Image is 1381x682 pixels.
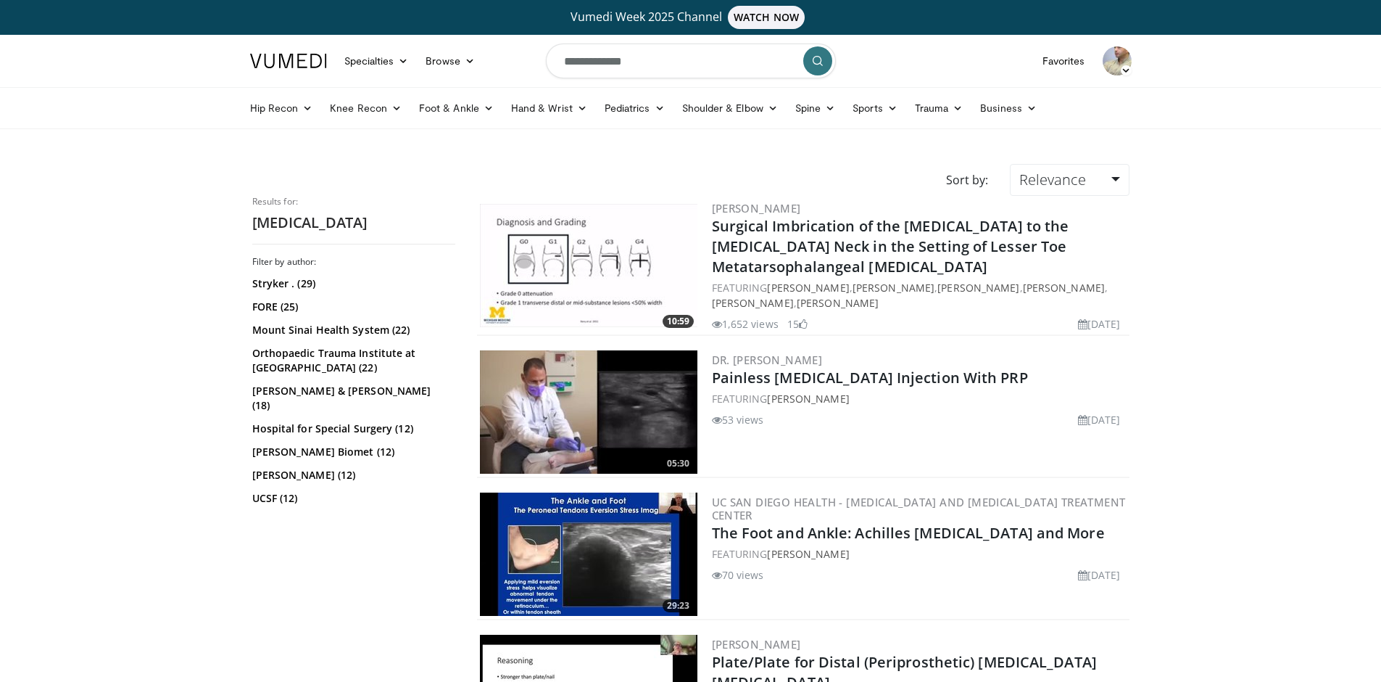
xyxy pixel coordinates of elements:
[712,495,1126,522] a: UC San Diego Health - [MEDICAL_DATA] and [MEDICAL_DATA] Treatment Center
[797,296,879,310] a: [PERSON_NAME]
[712,368,1028,387] a: Painless [MEDICAL_DATA] Injection With PRP
[480,493,697,616] a: 29:23
[937,281,1019,295] a: [PERSON_NAME]
[252,346,452,375] a: Orthopaedic Trauma Institute at [GEOGRAPHIC_DATA] (22)
[663,599,694,612] span: 29:23
[480,350,697,474] img: c9003eaa-0de7-4c25-94af-a8edb9a37f6f.300x170_q85_crop-smart_upscale.jpg
[728,6,805,29] span: WATCH NOW
[712,523,1105,543] a: The Foot and Ankle: Achilles [MEDICAL_DATA] and More
[596,94,673,123] a: Pediatrics
[252,276,452,291] a: Stryker . (29)
[1023,281,1105,295] a: [PERSON_NAME]
[712,637,801,652] a: [PERSON_NAME]
[844,94,906,123] a: Sports
[417,46,484,75] a: Browse
[480,493,697,616] img: 637719b7-1428-48a6-ac88-51a1c67bfffb.300x170_q85_crop-smart_upscale.jpg
[712,546,1127,562] div: FEATURING
[971,94,1045,123] a: Business
[1103,46,1132,75] img: Avatar
[787,94,844,123] a: Spine
[767,547,849,561] a: [PERSON_NAME]
[853,281,934,295] a: [PERSON_NAME]
[712,201,801,215] a: [PERSON_NAME]
[663,315,694,328] span: 10:59
[767,281,849,295] a: [PERSON_NAME]
[252,445,452,459] a: [PERSON_NAME] Biomet (12)
[663,457,694,470] span: 05:30
[787,316,808,332] li: 15
[712,296,794,310] a: [PERSON_NAME]
[935,164,999,196] div: Sort by:
[767,392,849,406] a: [PERSON_NAME]
[1010,164,1129,196] a: Relevance
[712,567,764,583] li: 70 views
[252,6,1129,29] a: Vumedi Week 2025 ChannelWATCH NOW
[712,353,823,367] a: Dr. [PERSON_NAME]
[252,422,452,436] a: Hospital for Special Surgery (12)
[252,468,452,482] a: [PERSON_NAME] (12)
[712,280,1127,311] div: FEATURING , , , , ,
[252,213,455,232] h2: [MEDICAL_DATA]
[252,196,455,208] p: Results for:
[241,94,322,123] a: Hip Recon
[1019,170,1086,189] span: Relevance
[252,384,452,413] a: [PERSON_NAME] & [PERSON_NAME] (18)
[336,46,418,75] a: Specialties
[1034,46,1094,75] a: Favorites
[712,216,1069,276] a: Surgical Imbrication of the [MEDICAL_DATA] to the [MEDICAL_DATA] Neck in the Setting of Lesser To...
[252,300,452,314] a: FORE (25)
[252,256,455,268] h3: Filter by author:
[321,94,410,123] a: Knee Recon
[712,391,1127,406] div: FEATURING
[906,94,972,123] a: Trauma
[712,316,779,332] li: 1,652 views
[252,491,452,506] a: UCSF (12)
[1078,316,1121,332] li: [DATE]
[673,94,787,123] a: Shoulder & Elbow
[1078,567,1121,583] li: [DATE]
[480,204,697,327] img: 8479d032-d669-47d8-ac13-12c299c1a77b.300x170_q85_crop-smart_upscale.jpg
[410,94,502,123] a: Foot & Ankle
[480,204,697,327] a: 10:59
[502,94,596,123] a: Hand & Wrist
[546,44,836,78] input: Search topics, interventions
[1078,412,1121,427] li: [DATE]
[712,412,764,427] li: 53 views
[252,323,452,337] a: Mount Sinai Health System (22)
[250,54,327,68] img: VuMedi Logo
[480,350,697,474] a: 05:30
